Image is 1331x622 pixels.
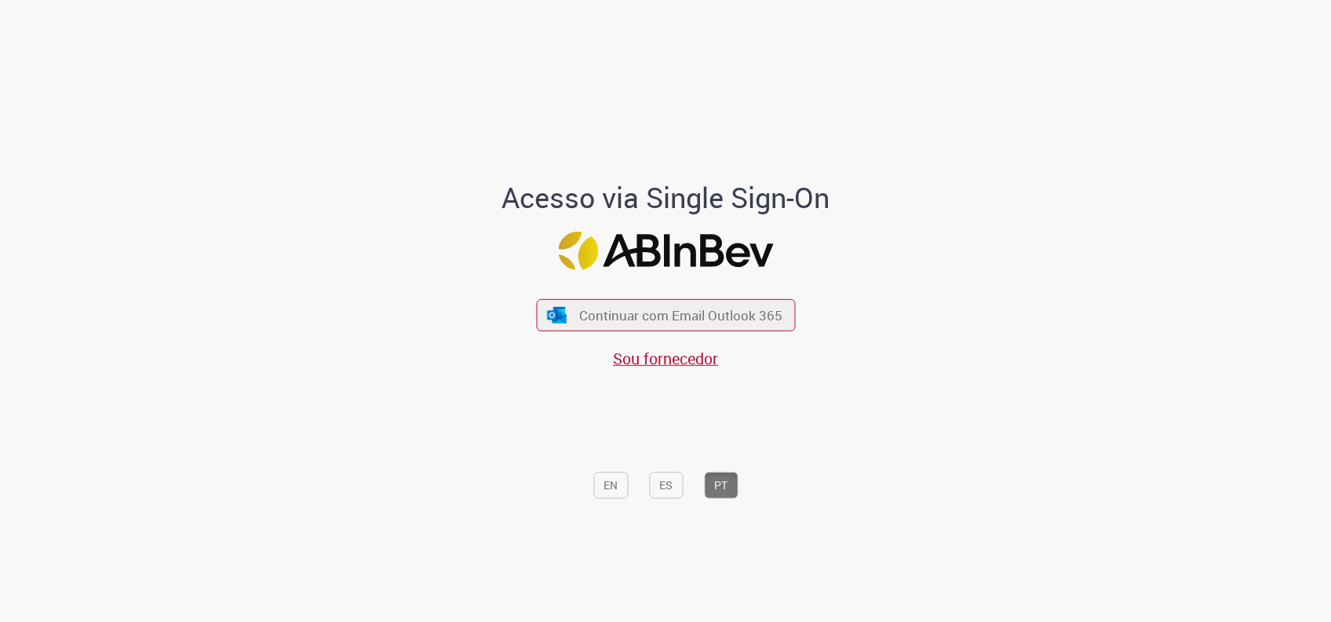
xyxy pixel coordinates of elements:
a: Sou fornecedor [613,348,718,369]
button: ES [649,472,683,499]
img: Logo ABInBev [558,232,773,270]
button: PT [704,472,738,499]
span: Continuar com Email Outlook 365 [579,306,782,324]
img: ícone Azure/Microsoft 360 [546,306,568,323]
h1: Acesso via Single Sign-On [448,181,884,213]
button: EN [593,472,628,499]
button: ícone Azure/Microsoft 360 Continuar com Email Outlook 365 [536,299,795,331]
